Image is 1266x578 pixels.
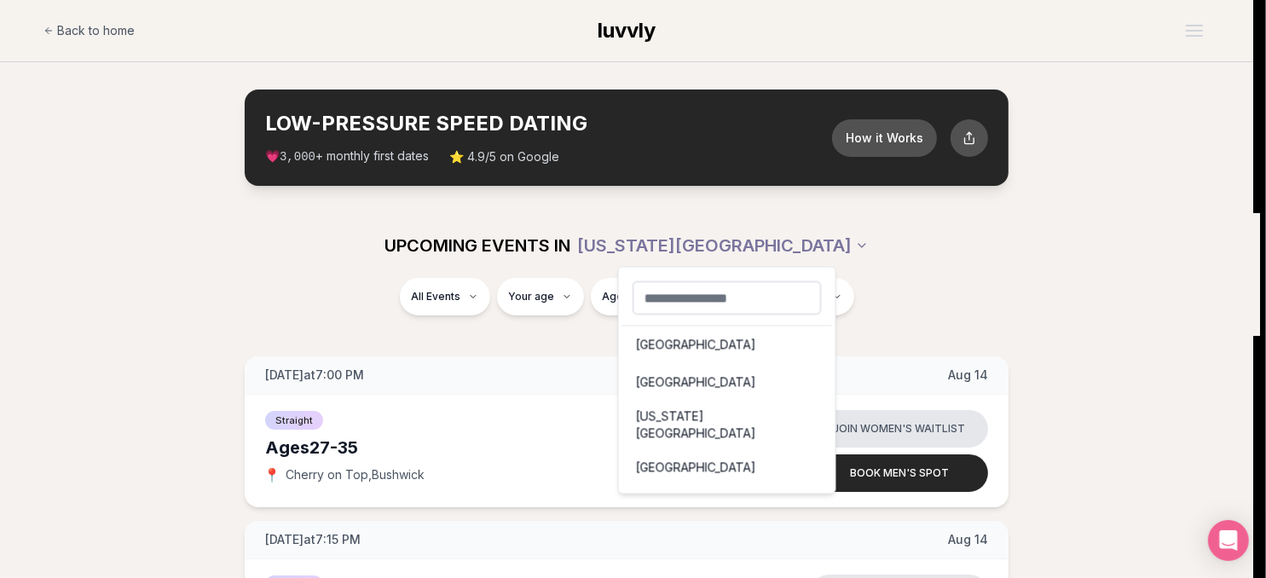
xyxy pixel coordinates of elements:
[618,266,836,494] div: [US_STATE][GEOGRAPHIC_DATA]
[622,448,832,486] div: [GEOGRAPHIC_DATA]
[622,486,832,523] div: [US_STATE], D.C.
[622,363,832,401] div: [GEOGRAPHIC_DATA]
[622,326,832,363] div: [GEOGRAPHIC_DATA]
[622,401,832,448] div: [US_STATE][GEOGRAPHIC_DATA]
